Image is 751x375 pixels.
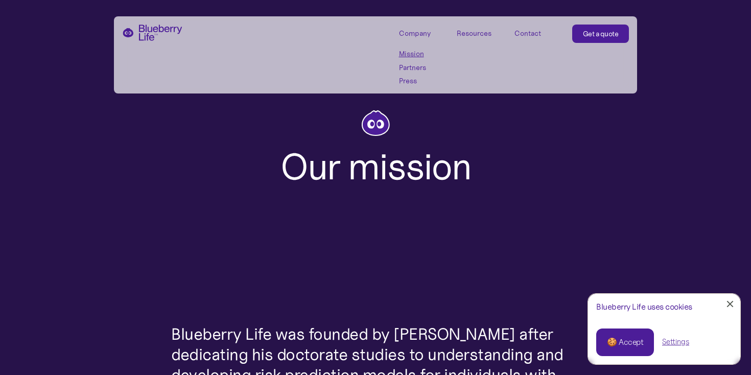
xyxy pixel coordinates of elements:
[457,25,503,41] div: Resources
[514,25,560,41] a: Contact
[399,25,445,41] div: Company
[662,337,689,347] a: Settings
[399,63,445,72] a: Partners
[596,302,732,312] div: Blueberry Life uses cookies
[572,25,629,43] a: Get a quote
[514,29,541,38] div: Contact
[280,148,471,186] h1: Our mission
[399,50,445,85] nav: Company
[399,50,445,58] a: Mission
[399,29,431,38] div: Company
[122,25,182,41] a: home
[720,294,740,314] a: Close Cookie Popup
[583,29,619,39] div: Get a quote
[399,77,445,85] a: Press
[607,337,643,348] div: 🍪 Accept
[457,29,491,38] div: Resources
[596,329,654,356] a: 🍪 Accept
